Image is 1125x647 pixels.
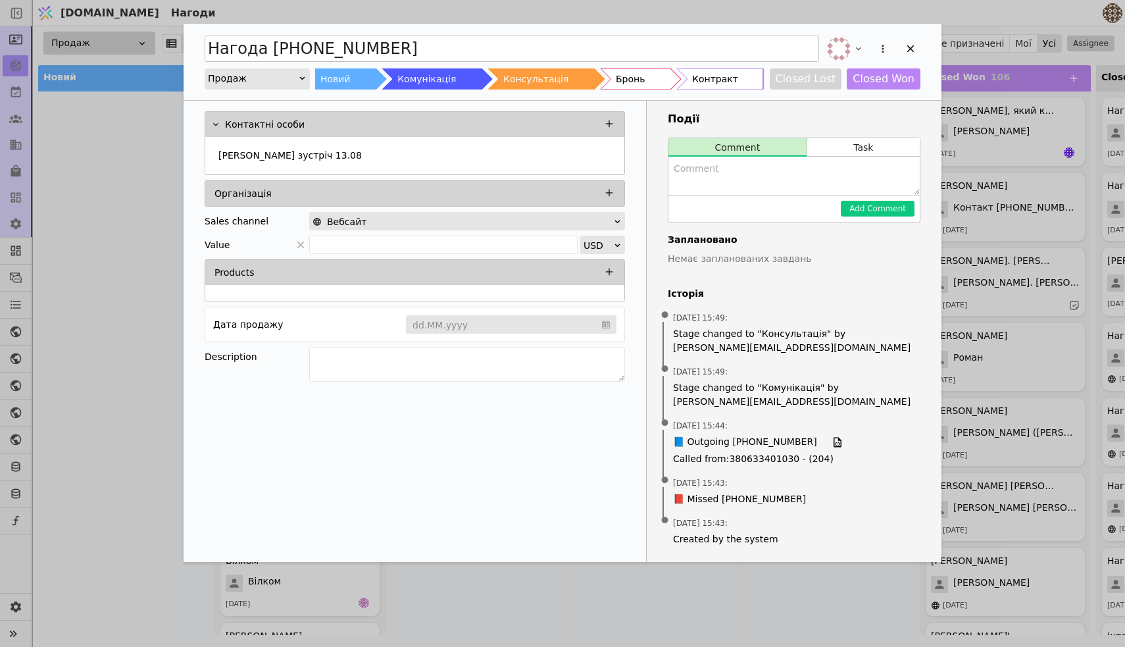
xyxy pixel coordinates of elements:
div: Новий [320,68,351,90]
h4: Історія [668,287,920,301]
span: • [659,353,672,386]
span: • [659,299,672,332]
button: Comment [668,138,807,157]
button: Closed Won [847,68,920,90]
span: Called from : 380633401030 - (204) [673,452,915,466]
h3: Події [668,111,920,127]
svg: calendar [602,318,610,331]
span: 📕 Missed [PHONE_NUMBER] [673,492,806,506]
div: Description [205,348,309,366]
p: Немає запланованих завдань [668,252,920,266]
p: Контактні особи [225,118,305,132]
button: Add Comment [841,201,914,217]
span: Value [205,236,230,254]
span: [DATE] 15:43 : [673,517,728,529]
div: Консультація [503,68,568,90]
span: [DATE] 15:49 : [673,366,728,378]
button: Closed Lost [770,68,842,90]
span: • [659,504,672,538]
p: Products [214,266,254,280]
div: Бронь [616,68,645,90]
div: Дата продажу [213,315,283,334]
span: Stage changed to "Консультація" by [PERSON_NAME][EMAIL_ADDRESS][DOMAIN_NAME] [673,327,915,355]
span: [DATE] 15:49 : [673,312,728,324]
span: Created by the system [673,532,915,546]
span: [DATE] 15:44 : [673,420,728,432]
div: Add Opportunity [184,24,941,562]
img: online-store.svg [312,217,322,226]
span: • [659,407,672,440]
span: Stage changed to "Комунікація" by [PERSON_NAME][EMAIL_ADDRESS][DOMAIN_NAME] [673,381,915,409]
h4: Заплановано [668,233,920,247]
img: vi [827,37,851,61]
span: 📘 Outgoing [PHONE_NUMBER] [673,435,817,450]
p: Організація [214,187,272,201]
span: Вебсайт [327,213,366,231]
span: • [659,464,672,498]
div: Контракт [692,68,738,90]
p: [PERSON_NAME] зустріч 13.08 [218,149,362,163]
div: USD [584,236,613,255]
div: Sales channel [205,212,268,230]
span: [DATE] 15:43 : [673,477,728,489]
button: Task [807,138,920,157]
div: Продаж [208,69,298,88]
div: Комунікація [397,68,456,90]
